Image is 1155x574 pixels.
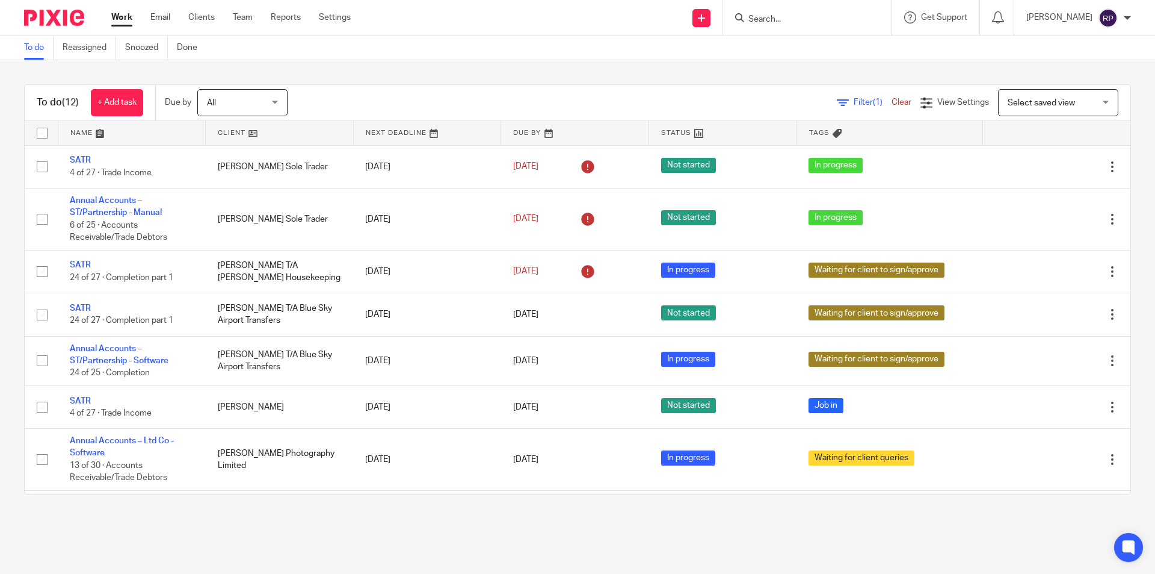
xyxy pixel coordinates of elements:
[206,429,354,491] td: [PERSON_NAME] Photography Limited
[661,451,715,466] span: In progress
[206,293,354,336] td: [PERSON_NAME] T/A Blue Sky Airport Transfers
[177,36,206,60] a: Done
[70,273,173,282] span: 24 of 27 · Completion part 1
[808,263,944,278] span: Waiting for client to sign/approve
[70,196,162,217] a: Annual Accounts – ST/Partnership - Manual
[206,250,354,293] td: [PERSON_NAME] T/A [PERSON_NAME] Housekeeping
[188,11,215,23] a: Clients
[353,293,501,336] td: [DATE]
[661,263,715,278] span: In progress
[353,490,501,540] td: [DATE]
[70,261,91,269] a: SATR
[206,188,354,250] td: [PERSON_NAME] Sole Trader
[513,215,538,223] span: [DATE]
[873,98,882,107] span: (1)
[70,397,91,405] a: SATR
[808,305,944,320] span: Waiting for client to sign/approve
[353,188,501,250] td: [DATE]
[125,36,168,60] a: Snoozed
[24,36,54,60] a: To do
[70,221,167,242] span: 6 of 25 · Accounts Receivable/Trade Debtors
[892,98,911,107] a: Clear
[808,451,914,466] span: Waiting for client queries
[513,357,538,365] span: [DATE]
[854,98,892,107] span: Filter
[808,398,843,413] span: Job in
[808,158,863,173] span: In progress
[150,11,170,23] a: Email
[233,11,253,23] a: Team
[353,385,501,428] td: [DATE]
[353,250,501,293] td: [DATE]
[661,398,716,413] span: Not started
[165,96,191,108] p: Due by
[62,98,79,107] span: (12)
[70,169,152,177] span: 4 of 27 · Trade Income
[271,11,301,23] a: Reports
[206,336,354,385] td: [PERSON_NAME] T/A Blue Sky Airport Transfers
[206,145,354,188] td: [PERSON_NAME] Sole Trader
[70,156,91,164] a: SATR
[1008,99,1075,107] span: Select saved view
[63,36,116,60] a: Reassigned
[513,310,538,319] span: [DATE]
[809,129,830,136] span: Tags
[513,403,538,411] span: [DATE]
[661,210,716,225] span: Not started
[661,305,716,320] span: Not started
[747,14,855,25] input: Search
[353,336,501,385] td: [DATE]
[70,304,91,313] a: SATR
[24,10,84,26] img: Pixie
[921,13,967,22] span: Get Support
[70,437,174,457] a: Annual Accounts – Ltd Co - Software
[206,385,354,428] td: [PERSON_NAME]
[70,369,150,377] span: 24 of 25 · Completion
[513,455,538,464] span: [DATE]
[661,352,715,367] span: In progress
[37,96,79,109] h1: To do
[808,352,944,367] span: Waiting for client to sign/approve
[353,429,501,491] td: [DATE]
[207,99,216,107] span: All
[1026,11,1092,23] p: [PERSON_NAME]
[111,11,132,23] a: Work
[513,163,538,171] span: [DATE]
[808,210,863,225] span: In progress
[937,98,989,107] span: View Settings
[513,267,538,276] span: [DATE]
[661,158,716,173] span: Not started
[70,461,167,482] span: 13 of 30 · Accounts Receivable/Trade Debtors
[1098,8,1118,28] img: svg%3E
[70,409,152,417] span: 4 of 27 · Trade Income
[70,345,168,365] a: Annual Accounts – ST/Partnership - Software
[353,145,501,188] td: [DATE]
[206,490,354,540] td: Kent Event Catering Ltd
[319,11,351,23] a: Settings
[70,316,173,325] span: 24 of 27 · Completion part 1
[91,89,143,116] a: + Add task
